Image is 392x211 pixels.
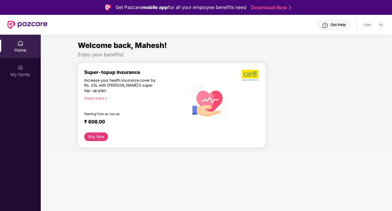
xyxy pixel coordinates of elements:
[322,22,328,28] img: svg+xml;base64,PHN2ZyBpZD0iSGVscC0zMngzMiIgeG1sbnM9Imh0dHA6Ly93d3cudzMub3JnLzIwMDAvc3ZnIiB3aWR0aD...
[17,40,23,46] img: svg+xml;base64,PHN2ZyBpZD0iSG9tZSIgeG1sbnM9Imh0dHA6Ly93d3cudzMub3JnLzIwMDAvc3ZnIiB3aWR0aD0iMjAiIG...
[84,78,160,93] div: Increase your health insurance cover by Rs. 20L with [PERSON_NAME]’s super top-up plan.
[242,69,259,81] img: b5dec4f62d2307b9de63beb79f102df3.png
[115,4,246,11] div: Get Pazcare for all your employee benefits need
[105,4,111,11] img: Logo
[378,22,383,27] img: svg+xml;base64,PHN2ZyBpZD0iRHJvcGRvd24tMzJ4MzIiIHhtbG5zPSJodHRwOi8vd3d3LnczLm9yZy8yMDAwL3N2ZyIgd2...
[7,21,48,29] img: New Pazcare Logo
[17,65,23,71] img: svg+xml;base64,PHN2ZyB3aWR0aD0iMjAiIGhlaWdodD0iMjAiIHZpZXdCb3g9IjAgMCAyMCAyMCIgZmlsbD0ibm9uZSIgeG...
[84,119,180,126] div: ₹ 608.00
[84,132,108,141] button: Buy Now
[84,96,183,100] div: Know more
[331,22,346,27] div: Get Help
[289,4,291,11] img: Stroke
[78,41,167,50] span: Welcome back, Mahesh!
[186,79,230,123] img: svg+xml;base64,PHN2ZyB4bWxucz0iaHR0cDovL3d3dy53My5vcmcvMjAwMC9zdmciIHhtbG5zOnhsaW5rPSJodHRwOi8vd3...
[84,112,160,116] div: Starting from as low as
[363,22,372,27] div: User
[84,69,186,75] div: Super-topup Insurance
[142,4,168,10] strong: mobile app
[104,97,108,100] span: right
[251,4,290,11] a: Download Now
[78,51,355,58] div: Enjoy your benefits!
